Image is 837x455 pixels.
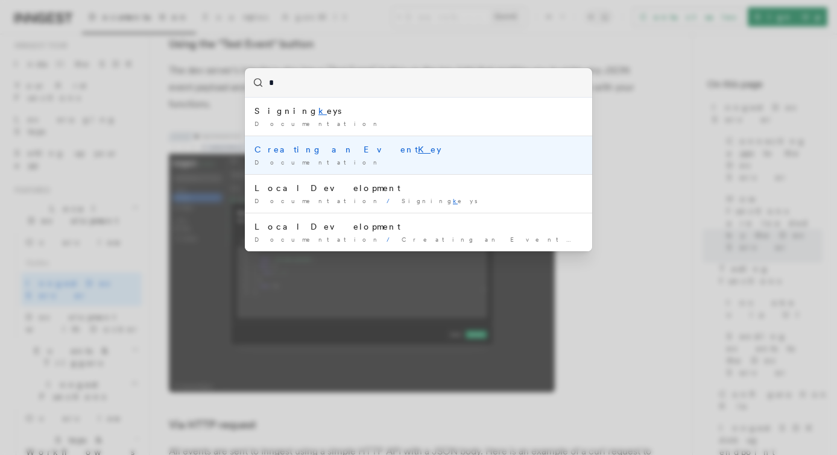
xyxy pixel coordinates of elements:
span: Creating an Event ey [402,236,590,243]
div: Signing eys [254,105,583,117]
div: Creating an Event ey [254,143,583,155]
mark: K [418,145,431,154]
span: Documentation [254,158,382,166]
div: Local Development [254,182,583,194]
div: Local Development [254,221,583,233]
mark: k [318,106,327,116]
span: / [387,197,397,204]
span: Documentation [254,236,382,243]
mark: k [453,197,458,204]
span: / [387,236,397,243]
span: Signing eys [402,197,485,204]
span: Documentation [254,120,382,127]
span: Documentation [254,197,382,204]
